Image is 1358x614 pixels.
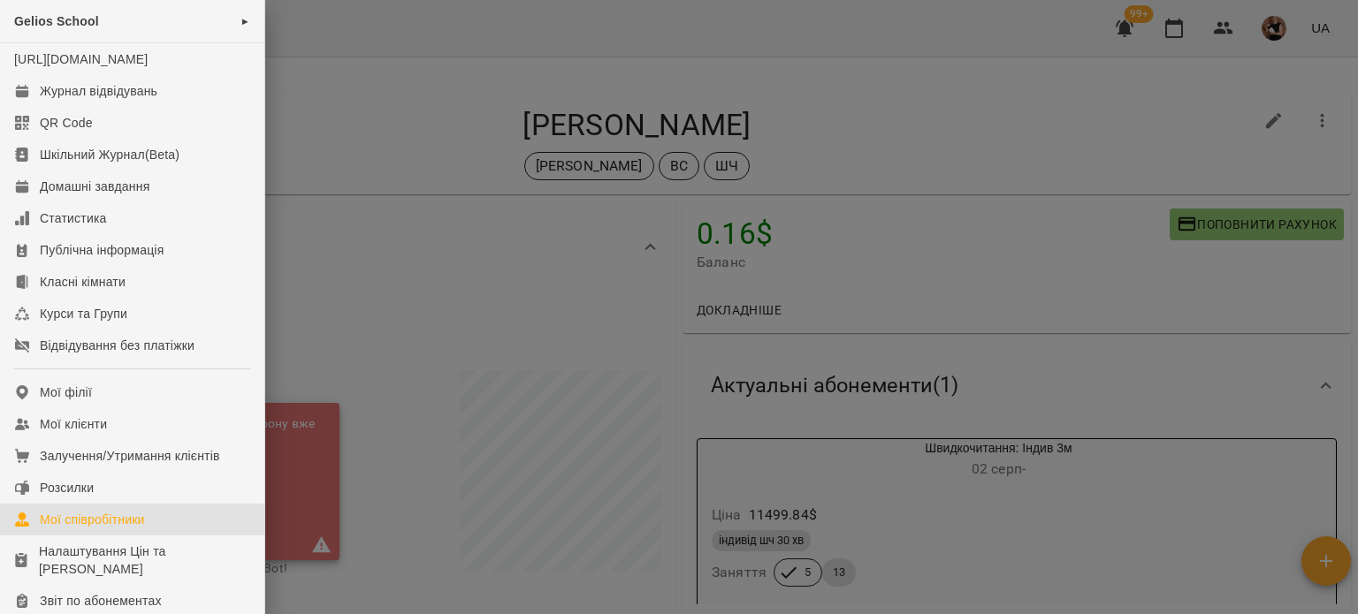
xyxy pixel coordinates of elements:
div: Налаштування Цін та [PERSON_NAME] [39,542,250,578]
div: Шкільний Журнал(Beta) [40,146,179,163]
div: QR Code [40,114,93,132]
div: Залучення/Утримання клієнтів [40,447,220,465]
div: Звіт по абонементах [40,592,162,610]
div: Мої клієнти [40,415,107,433]
span: Gelios School [14,14,99,28]
div: Статистика [40,209,107,227]
div: Журнал відвідувань [40,82,157,100]
div: Класні кімнати [40,273,126,291]
span: ► [240,14,250,28]
div: Мої філії [40,383,92,401]
div: Відвідування без платіжки [40,337,195,354]
div: Домашні завдання [40,178,149,195]
a: [URL][DOMAIN_NAME] [14,52,148,66]
div: Розсилки [40,479,94,497]
div: Курси та Групи [40,305,127,322]
div: Мої співробітники [40,511,145,528]
div: Публічна інформація [40,241,164,259]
